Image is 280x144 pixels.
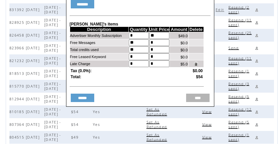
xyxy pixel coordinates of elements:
span: [DATE] [26,97,41,101]
span: [DATE] [26,122,41,127]
span: Click to send this bill to cutomer's email, the number is indicated how many times it already sent [228,120,249,129]
span: [PERSON_NAME]'s items [70,22,118,27]
span: $0.0 [180,48,187,52]
a: Set As Refunded [147,107,169,116]
span: 815770 [9,84,26,89]
a: Edit profile [254,83,260,90]
a: View [202,109,213,113]
span: Total credits used [70,48,99,52]
a: Edit profile [254,122,260,128]
span: Delete [189,27,203,32]
a: Edit profile [254,96,260,102]
span: [DATE] - [DATE] [44,69,61,78]
span: [DATE] [26,109,41,114]
span: Yes [93,135,102,140]
span: Advertiser Monthly Subscription [70,34,122,38]
a: Resend (1 sent) [228,69,249,78]
span: Description [87,27,111,32]
span: Click to send this bill to cutomer's email, the number is indicated how many times it already sent [228,56,251,65]
span: Total: [71,75,81,79]
span: 823966 [9,46,26,50]
span: 807364 [9,122,26,127]
span: Click to send this bill to cutomer's email, the number is indicated how many times it already sent [228,82,249,91]
span: Free Messages [70,41,96,45]
span: $0.0 [180,41,187,45]
span: $0.0 [180,55,187,59]
a: View [202,122,213,126]
span: Click to view this bill [202,122,213,127]
a: Resend (1 sent) [228,133,249,141]
span: Click to view this bill [202,135,213,140]
a: Edit profile [254,109,260,115]
span: [DATE] - [DATE] [44,107,61,116]
span: [DATE] [26,71,41,76]
span: Click to send this bill to cutomer's email, the number is indicated how many times it already sent [228,69,249,78]
span: Click to send this bill to cutomer's email, the number is indicated how many times it already sent [228,133,249,142]
span: Yes [93,122,102,127]
span: [DATE] [26,135,41,140]
span: [DATE] [26,46,41,50]
a: Resend (11 sent) [228,56,251,65]
a: Resend (12 sent) [228,107,251,116]
span: Quantity [130,27,148,32]
span: [DATE] - [DATE] [44,133,61,142]
span: $0.00 [192,68,203,73]
span: $5.0 [180,62,187,66]
span: [DATE] - [DATE] [44,82,61,91]
span: [DATE] - [DATE] [44,94,61,104]
span: $54 [71,109,80,114]
img: Click to delete this item [193,61,199,66]
a: Set As Refunded [147,120,169,129]
span: Click to send this bill to cutomer's email [228,46,240,50]
span: 821232 [9,58,26,63]
span: $54 [71,122,80,127]
a: Edit profile [254,45,260,51]
span: Click to send this bill to cutomer's email, the number is indicated how many times it already sent [228,107,251,116]
span: Click to set this bill as refunded [147,133,169,142]
a: View [202,135,213,139]
span: $54 [196,75,203,79]
a: Send [228,46,240,50]
span: Unit Price [149,27,170,32]
span: 804515 [9,135,26,140]
a: Set As Refunded [147,133,169,141]
span: Click to view this bill [202,109,213,114]
span: 812944 [9,97,26,101]
span: $49 [71,135,80,140]
span: $49.0 [178,34,188,38]
a: Edit profile [254,134,260,141]
a: Resend (5 sent) [228,94,249,103]
span: [DATE] - [DATE] [44,120,61,129]
span: Amount [171,27,187,32]
span: [DATE] - [DATE] [44,43,61,53]
span: [DATE] [26,58,41,63]
span: 818513 [9,71,26,76]
span: Late Charge [70,62,91,66]
a: Edit profile [254,70,260,77]
span: [DATE] - [DATE] [44,56,61,65]
a: Click to delete this item [193,63,199,67]
a: Resend (3 sent) [228,82,249,90]
span: Click to set this bill as refunded [147,120,169,129]
a: Resend (5 sent) [228,120,249,129]
span: Click to set this bill as refunded [147,107,169,116]
span: Yes [93,109,102,114]
span: Free Leased Keyword [70,55,106,59]
span: Click to send this bill to cutomer's email, the number is indicated how many times it already sent [228,94,249,104]
span: 810185 [9,109,26,114]
a: Edit profile [254,58,260,64]
span: Tax (0.0%): [71,68,92,73]
span: [DATE] [26,84,41,89]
